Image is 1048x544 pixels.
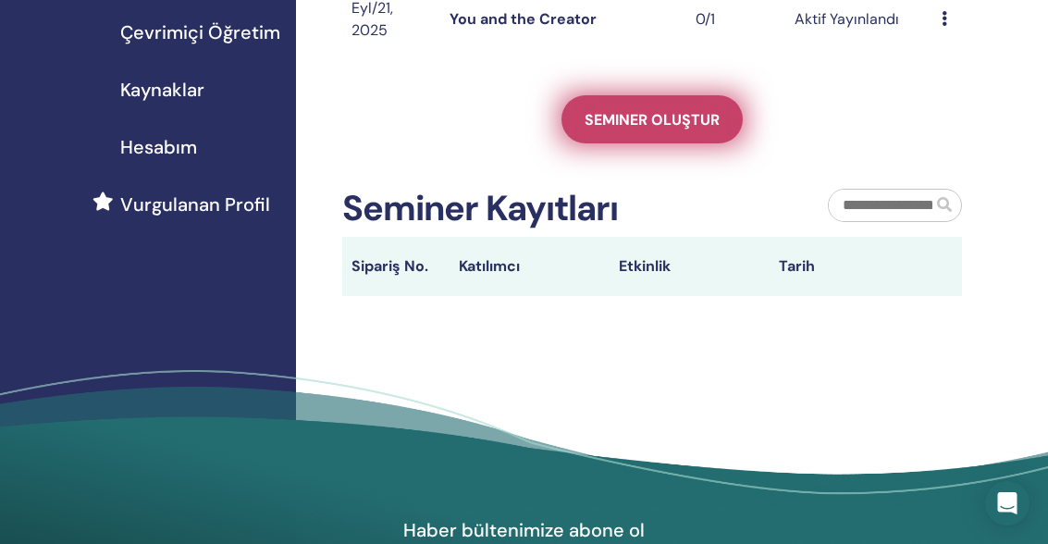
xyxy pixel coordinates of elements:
span: Hesabım [120,133,197,161]
a: You and the Creator [450,9,597,29]
span: Vurgulanan Profil [120,191,270,218]
th: Katılımcı [450,237,610,296]
th: Sipariş No. [342,237,450,296]
h4: Haber bültenimize abone ol [311,518,738,542]
a: Seminer oluştur [561,95,743,143]
th: Tarih [770,237,930,296]
span: Çevrimiçi Öğretim [120,19,280,46]
div: Open Intercom Messenger [985,481,1030,525]
span: Seminer oluştur [585,110,720,130]
h2: Seminer Kayıtları [342,188,618,230]
span: Kaynaklar [120,76,204,104]
th: Etkinlik [610,237,770,296]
